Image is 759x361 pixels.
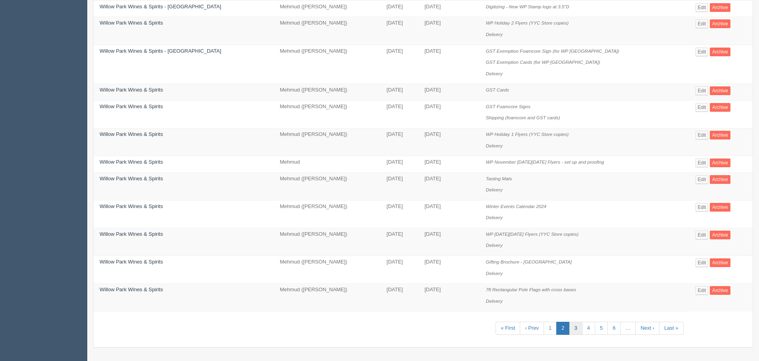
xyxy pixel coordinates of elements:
i: WP Holiday 2 Flyers (YYC Store copies) [486,20,569,25]
i: Delivery [486,32,503,37]
td: [DATE] [380,84,419,101]
a: Next › [635,322,659,335]
a: Edit [696,159,709,167]
td: [DATE] [380,45,419,84]
td: [DATE] [419,100,480,128]
a: 4 [582,322,595,335]
i: Delivery [486,187,503,192]
a: 3 [569,322,582,335]
td: Mehmud ([PERSON_NAME]) [274,0,380,17]
a: Archive [710,231,730,239]
a: Archive [710,203,730,212]
a: Archive [710,131,730,139]
i: Tasting Mats [486,176,512,181]
a: Archive [710,258,730,267]
a: Archive [710,3,730,12]
a: Willow Park Wines & Spirits [100,103,163,109]
td: [DATE] [419,228,480,256]
i: GST Exemption Foamcore Sign (for WP [GEOGRAPHIC_DATA]) [486,48,619,53]
td: Mehmud ([PERSON_NAME]) [274,84,380,101]
td: [DATE] [419,200,480,228]
i: WP November [DATE][DATE] Flyers - set up and proofing [486,159,604,164]
i: Delivery [486,215,503,220]
td: [DATE] [419,17,480,45]
td: [DATE] [419,284,480,311]
td: [DATE] [380,284,419,311]
a: Willow Park Wines & Spirits [100,259,163,265]
td: Mehmud ([PERSON_NAME]) [274,17,380,45]
td: [DATE] [419,156,480,173]
i: Delivery [486,71,503,76]
a: Willow Park Wines & Spirits [100,87,163,93]
td: [DATE] [419,172,480,200]
i: WP [DATE][DATE] Flyers (YYC Store copies) [486,231,579,237]
td: [DATE] [419,84,480,101]
a: … [620,322,636,335]
td: Mehmud ([PERSON_NAME]) [274,284,380,311]
td: [DATE] [380,0,419,17]
td: Mehmud ([PERSON_NAME]) [274,228,380,256]
td: Mehmud [274,156,380,173]
td: [DATE] [419,128,480,156]
a: Willow Park Wines & Spirits [100,159,163,165]
td: Mehmud ([PERSON_NAME]) [274,200,380,228]
a: Edit [696,19,709,28]
a: Willow Park Wines & Spirits [100,287,163,292]
a: Willow Park Wines & Spirits [100,203,163,209]
a: « First [496,322,520,335]
a: 2 [556,322,569,335]
a: 5 [595,322,608,335]
i: Gifting Brochure - [GEOGRAPHIC_DATA] [486,259,572,264]
td: Mehmud ([PERSON_NAME]) [274,172,380,200]
a: Edit [696,175,709,184]
a: Edit [696,48,709,56]
td: Mehmud ([PERSON_NAME]) [274,128,380,156]
td: [DATE] [380,128,419,156]
td: [DATE] [380,17,419,45]
td: [DATE] [419,256,480,284]
td: [DATE] [419,0,480,17]
a: Edit [696,3,709,12]
a: Edit [696,231,709,239]
a: 1 [544,322,557,335]
i: Delivery [486,143,503,148]
i: GST Cards [486,87,509,92]
i: GST Foamcore Signs [486,104,530,109]
a: Archive [710,159,730,167]
a: Willow Park Wines & Spirits [100,131,163,137]
a: Archive [710,86,730,95]
td: [DATE] [380,100,419,128]
a: Archive [710,19,730,28]
i: 7ft Rectangular Pole Flags with cross bases [486,287,576,292]
i: GST Exemption Cards (for WP [GEOGRAPHIC_DATA]) [486,59,600,65]
td: [DATE] [419,45,480,84]
i: Delivery [486,243,503,248]
td: Mehmud ([PERSON_NAME]) [274,100,380,128]
i: Delivery [486,298,503,304]
td: [DATE] [380,156,419,173]
a: 6 [607,322,621,335]
i: Shipping (foamcore and GST cards) [486,115,560,120]
a: Archive [710,286,730,295]
a: Willow Park Wines & Spirits - [GEOGRAPHIC_DATA] [100,48,221,54]
a: Willow Park Wines & Spirits [100,20,163,26]
a: Archive [710,175,730,184]
td: [DATE] [380,200,419,228]
td: Mehmud ([PERSON_NAME]) [274,256,380,284]
i: Digitizing - New WP Stamp logo at 3.5"D [486,4,569,9]
a: Willow Park Wines & Spirits - [GEOGRAPHIC_DATA] [100,4,221,10]
i: WP Holiday 1 Flyers (YYC Store copies) [486,132,569,137]
i: Delivery [486,271,503,276]
a: Archive [710,48,730,56]
td: [DATE] [380,228,419,256]
td: [DATE] [380,256,419,284]
a: Willow Park Wines & Spirits [100,231,163,237]
a: Archive [710,103,730,112]
a: Willow Park Wines & Spirits [100,176,163,181]
a: Edit [696,86,709,95]
a: Edit [696,103,709,112]
td: [DATE] [380,172,419,200]
a: Edit [696,203,709,212]
a: Edit [696,286,709,295]
a: ‹ Prev [520,322,544,335]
